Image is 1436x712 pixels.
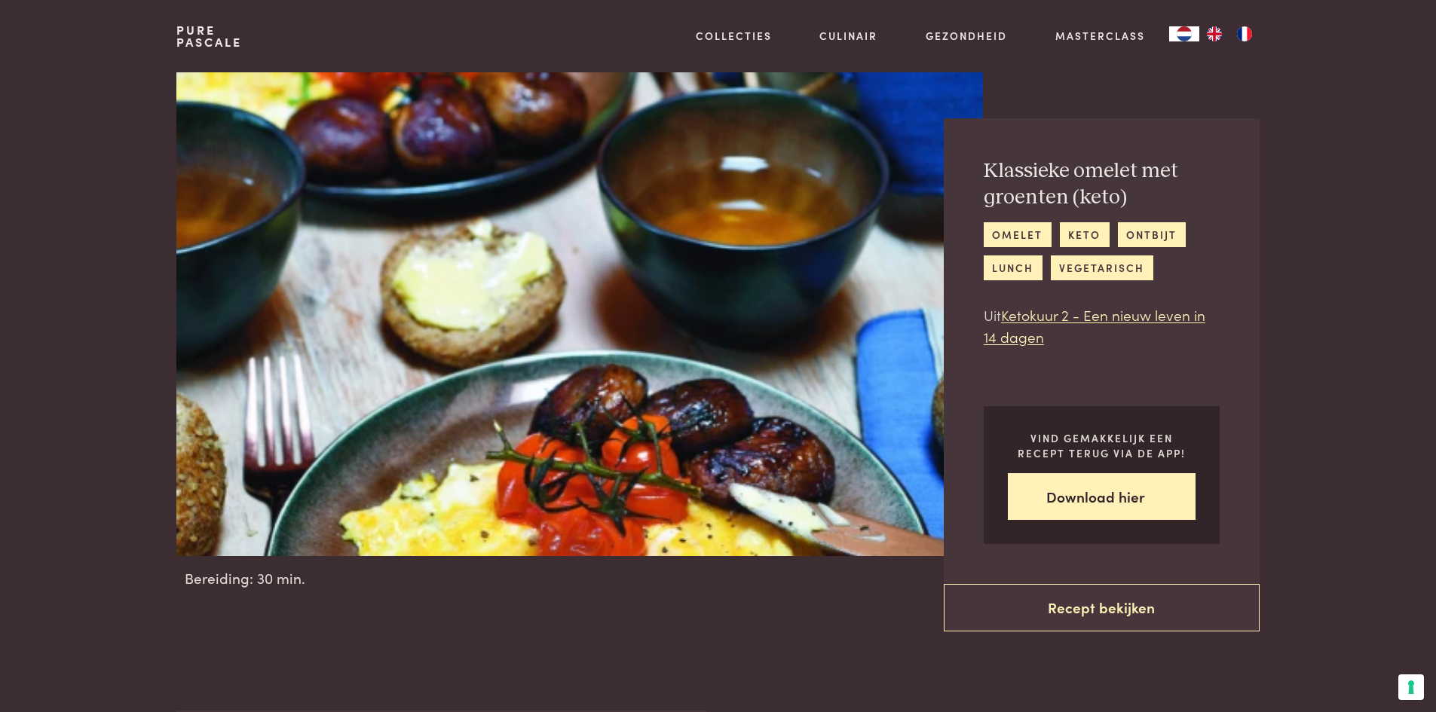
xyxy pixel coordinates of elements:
a: ontbijt [1118,222,1186,247]
span: Bereiding: 30 min. [185,567,305,589]
a: vegetarisch [1051,255,1153,280]
a: Ketokuur 2 - Een nieuw leven in 14 dagen [984,304,1205,347]
a: NL [1169,26,1199,41]
a: EN [1199,26,1229,41]
aside: Language selected: Nederlands [1169,26,1260,41]
div: Language [1169,26,1199,41]
h2: Klassieke omelet met groenten (keto) [984,158,1220,210]
a: Download hier [1008,473,1196,521]
button: Uw voorkeuren voor toestemming voor trackingtechnologieën [1398,674,1424,700]
p: Vind gemakkelijk een recept terug via de app! [1008,430,1196,461]
p: Uit [984,304,1220,347]
a: Masterclass [1055,28,1145,44]
a: Collecties [696,28,772,44]
a: FR [1229,26,1260,41]
a: omelet [984,222,1052,247]
a: Recept bekijken [944,584,1260,631]
a: Gezondheid [926,28,1007,44]
img: Klassieke omelet met groenten (keto) [176,72,982,556]
a: keto [1060,222,1110,247]
ul: Language list [1199,26,1260,41]
a: PurePascale [176,24,242,48]
a: Culinair [819,28,877,44]
a: lunch [984,255,1043,280]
